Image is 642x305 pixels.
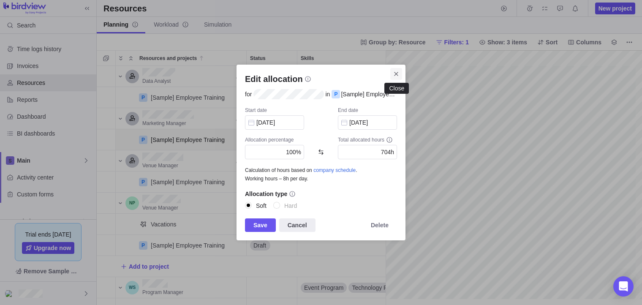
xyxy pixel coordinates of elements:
div: Calculation of hours based on . [245,166,397,183]
span: in [326,90,332,98]
svg: info-description [305,76,311,82]
input: Hard [273,202,281,210]
span: Cancel [288,220,307,230]
span: Save [253,220,267,230]
div: P [332,90,340,98]
div: Soft [256,202,267,210]
svg: info-description [386,136,393,143]
input: Soft [245,202,253,210]
div: Working hours – 8h per day. [245,174,397,183]
span: Delete [362,218,397,232]
span: for [245,90,253,98]
div: Total allocated hours [338,136,397,143]
span: Delete [371,220,389,230]
div: Allocation percentage [245,136,304,145]
span: 100% [286,149,301,155]
div: End date [338,107,397,115]
div: Open Intercom Messenger [613,276,634,297]
span: Save [245,218,276,232]
span: Close [390,68,402,80]
div: Start date [245,107,304,115]
div: Close [389,85,404,92]
input: End date [338,115,397,130]
input: Start date [245,115,304,130]
span: [Sample] Employee Training [340,90,397,98]
div: Hard [284,202,297,210]
svg: info-description [289,191,296,197]
span: Cancel [279,218,316,232]
a: Company schedule [313,167,356,173]
h2: Edit allocation [245,73,303,85]
div: Allocation type [245,190,397,198]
